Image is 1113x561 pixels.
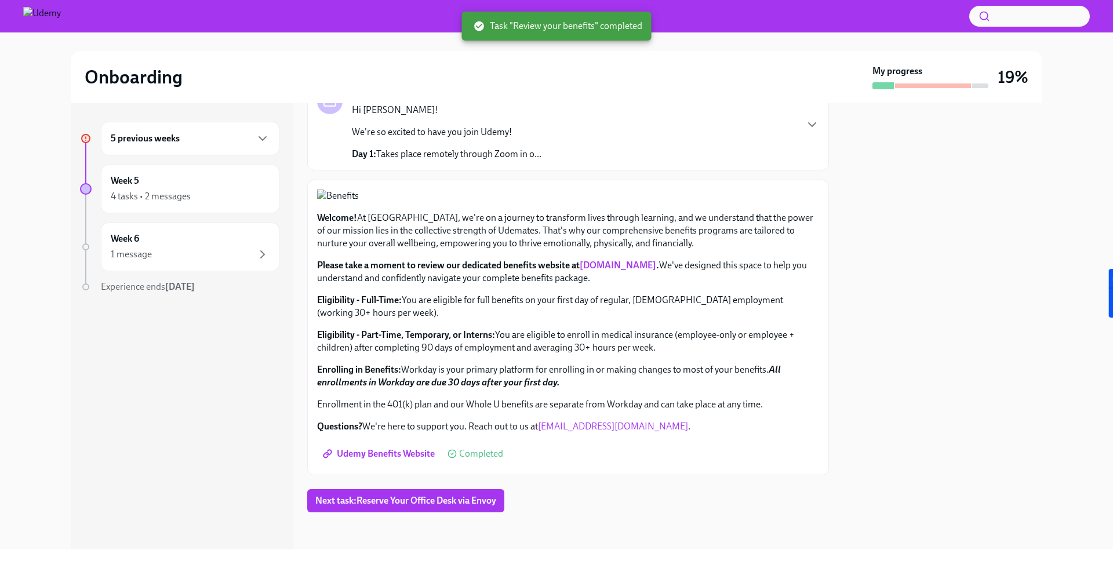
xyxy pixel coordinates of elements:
[85,65,183,89] h2: Onboarding
[317,329,819,354] p: You are eligible to enroll in medical insurance (employee-only or employee + children) after comp...
[352,148,376,159] strong: Day 1:
[111,232,139,245] h6: Week 6
[998,67,1028,88] h3: 19%
[101,122,279,155] div: 5 previous weeks
[80,223,279,271] a: Week 61 message
[317,294,819,319] p: You are eligible for full benefits on your first day of regular, [DEMOGRAPHIC_DATA] employment (w...
[317,421,362,432] strong: Questions?
[317,420,819,433] p: We're here to support you. Reach out to us at .
[101,281,195,292] span: Experience ends
[538,421,688,432] a: [EMAIL_ADDRESS][DOMAIN_NAME]
[317,212,819,250] p: At [GEOGRAPHIC_DATA], we're on a journey to transform lives through learning, and we understand t...
[317,398,819,411] p: Enrollment in the 401(k) plan and our Whole U benefits are separate from Workday and can take pla...
[317,260,659,271] strong: Please take a moment to review our dedicated benefits website at .
[80,165,279,213] a: Week 54 tasks • 2 messages
[872,65,922,78] strong: My progress
[111,248,152,261] div: 1 message
[317,190,819,202] button: Zoom image
[317,294,402,305] strong: Eligibility - Full-Time:
[459,449,503,458] span: Completed
[317,442,443,465] a: Udemy Benefits Website
[23,7,61,25] img: Udemy
[474,20,642,32] span: Task "Review your benefits" completed
[317,363,819,389] p: Workday is your primary platform for enrolling in or making changes to most of your benefits.
[307,489,504,512] button: Next task:Reserve Your Office Desk via Envoy
[317,212,357,223] strong: Welcome!
[325,448,435,460] span: Udemy Benefits Website
[317,259,819,285] p: We've designed this space to help you understand and confidently navigate your complete benefits ...
[111,190,191,203] div: 4 tasks • 2 messages
[165,281,195,292] strong: [DATE]
[317,329,495,340] strong: Eligibility - Part-Time, Temporary, or Interns:
[580,260,656,271] a: [DOMAIN_NAME]
[111,132,180,145] h6: 5 previous weeks
[315,495,496,507] span: Next task : Reserve Your Office Desk via Envoy
[111,174,139,187] h6: Week 5
[352,126,541,139] p: We're so excited to have you join Udemy!
[317,364,401,375] strong: Enrolling in Benefits:
[352,148,541,161] p: Takes place remotely through Zoom in o...
[352,104,541,116] p: Hi [PERSON_NAME]!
